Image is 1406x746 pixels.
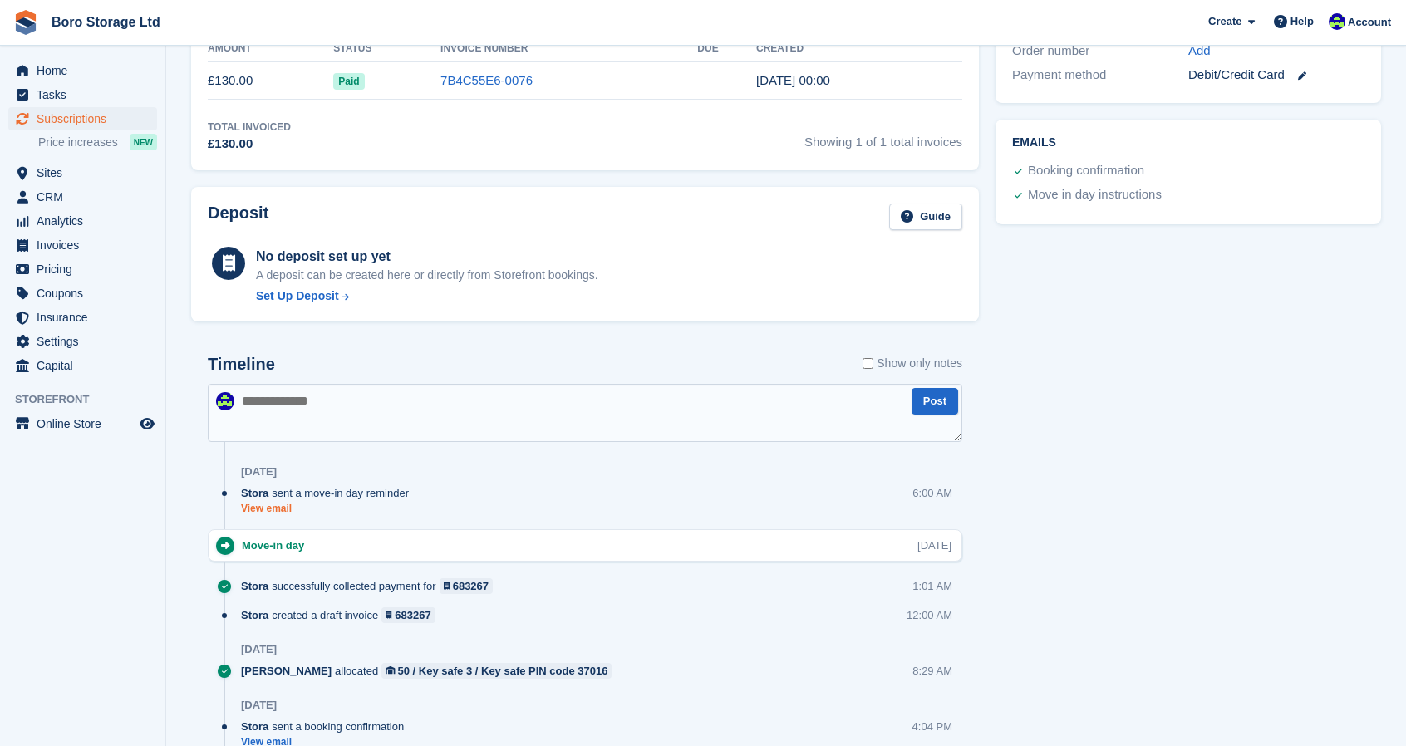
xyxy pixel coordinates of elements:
a: menu [8,107,157,130]
div: sent a move-in day reminder [241,485,417,501]
a: Add [1188,42,1211,61]
span: Create [1208,13,1241,30]
div: 683267 [395,607,430,623]
div: Order number [1012,42,1188,61]
a: Guide [889,204,962,231]
h2: Deposit [208,204,268,231]
a: menu [8,233,157,257]
span: Coupons [37,282,136,305]
div: Total Invoiced [208,120,291,135]
span: Online Store [37,412,136,435]
div: Move-in day [242,537,312,553]
div: allocated [241,663,620,679]
input: Show only notes [863,355,873,372]
th: Amount [208,36,333,62]
a: menu [8,185,157,209]
div: [DATE] [241,699,277,712]
span: Account [1348,14,1391,31]
span: Paid [333,73,364,90]
a: 683267 [440,578,494,594]
span: Pricing [37,258,136,281]
span: Price increases [38,135,118,150]
div: Move in day instructions [1028,185,1162,205]
a: 50 / Key safe 3 / Key safe PIN code 37016 [381,663,612,679]
th: Created [756,36,962,62]
a: menu [8,59,157,82]
span: Tasks [37,83,136,106]
span: Stora [241,485,268,501]
a: Preview store [137,414,157,434]
a: Price increases NEW [38,133,157,151]
a: menu [8,354,157,377]
span: Stora [241,607,268,623]
div: £130.00 [208,135,291,154]
span: Stora [241,719,268,734]
a: 683267 [381,607,435,623]
button: Post [912,388,958,415]
th: Status [333,36,440,62]
time: 2025-08-10 23:00:39 UTC [756,73,830,87]
a: menu [8,83,157,106]
span: Stora [241,578,268,594]
span: Capital [37,354,136,377]
a: menu [8,330,157,353]
span: CRM [37,185,136,209]
div: 4:04 PM [912,719,952,734]
div: created a draft invoice [241,607,444,623]
a: View email [241,502,417,516]
span: Subscriptions [37,107,136,130]
a: menu [8,161,157,184]
div: [DATE] [917,537,951,553]
div: 1:01 AM [912,578,952,594]
h2: Emails [1012,136,1364,150]
div: No deposit set up yet [256,247,598,267]
span: Sites [37,161,136,184]
a: menu [8,412,157,435]
a: menu [8,258,157,281]
a: menu [8,306,157,329]
span: Showing 1 of 1 total invoices [804,120,962,154]
img: Tobie Hillier [1329,13,1345,30]
a: 7B4C55E6-0076 [440,73,533,87]
div: 8:29 AM [912,663,952,679]
div: sent a booking confirmation [241,719,412,734]
div: successfully collected payment for [241,578,501,594]
span: Settings [37,330,136,353]
th: Invoice Number [440,36,697,62]
div: [DATE] [241,465,277,479]
th: Due [697,36,756,62]
a: Boro Storage Ltd [45,8,167,36]
div: Payment method [1012,66,1188,85]
a: menu [8,209,157,233]
div: Booking confirmation [1028,161,1144,181]
img: Tobie Hillier [216,392,234,410]
div: 12:00 AM [907,607,952,623]
span: Help [1290,13,1314,30]
a: Set Up Deposit [256,287,598,305]
span: Insurance [37,306,136,329]
p: A deposit can be created here or directly from Storefront bookings. [256,267,598,284]
a: menu [8,282,157,305]
div: 50 / Key safe 3 / Key safe PIN code 37016 [398,663,608,679]
div: [DATE] [241,643,277,656]
div: Set Up Deposit [256,287,339,305]
img: stora-icon-8386f47178a22dfd0bd8f6a31ec36ba5ce8667c1dd55bd0f319d3a0aa187defe.svg [13,10,38,35]
div: NEW [130,134,157,150]
label: Show only notes [863,355,962,372]
div: 683267 [453,578,489,594]
span: Storefront [15,391,165,408]
h2: Timeline [208,355,275,374]
span: Invoices [37,233,136,257]
div: Debit/Credit Card [1188,66,1364,85]
td: £130.00 [208,62,333,100]
span: [PERSON_NAME] [241,663,332,679]
div: 6:00 AM [912,485,952,501]
span: Analytics [37,209,136,233]
span: Home [37,59,136,82]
